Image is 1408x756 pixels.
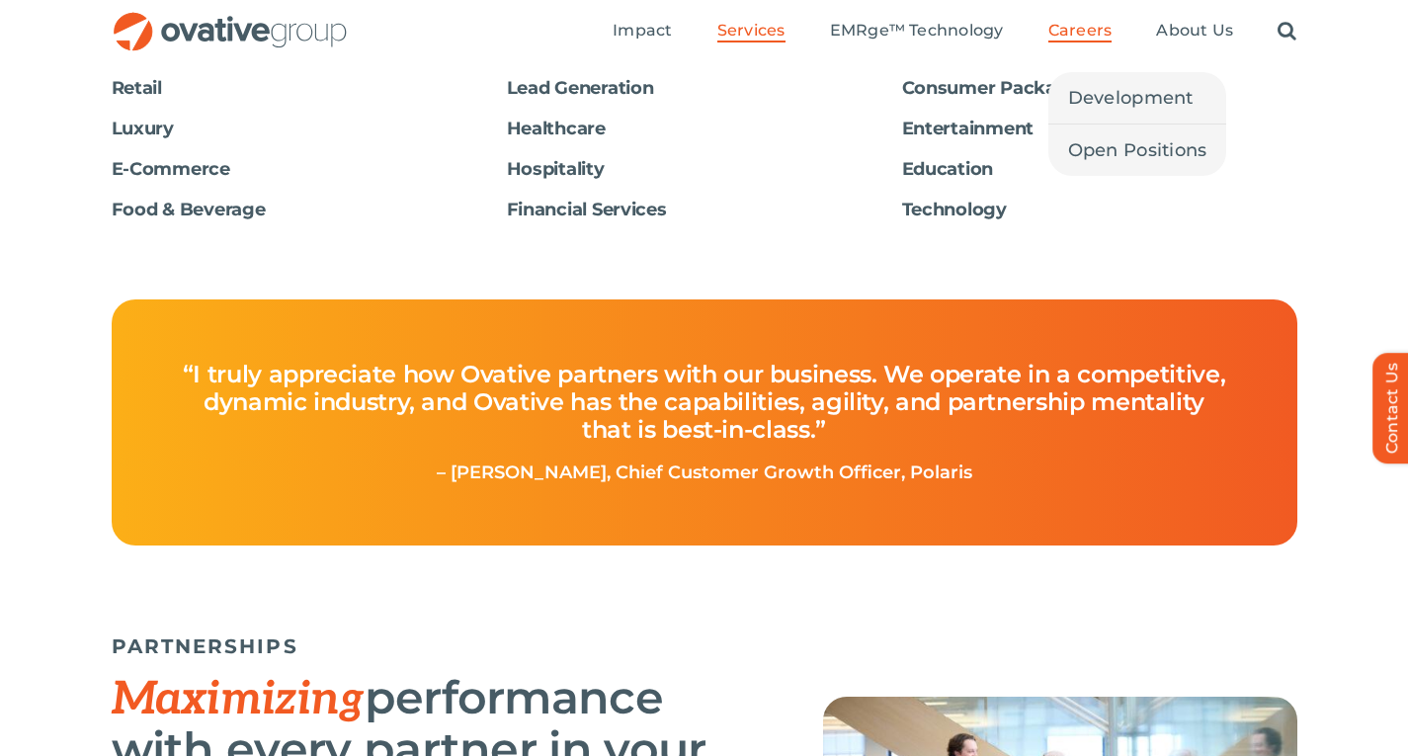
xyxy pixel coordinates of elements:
span: Open Positions [1068,136,1207,164]
a: Search [1278,21,1296,42]
h4: “I truly appreciate how Ovative partners with our business. We operate in a competitive, dynamic ... [158,341,1251,463]
a: Impact [613,21,672,42]
a: Open Positions [1048,125,1227,176]
h6: Luxury [112,119,507,139]
h6: E-Commerce [112,159,507,180]
span: Development [1068,84,1194,112]
span: Services [717,21,786,41]
span: EMRge™ Technology [830,21,1004,41]
h6: Lead Generation [507,78,902,99]
h6: Hospitality [507,159,902,180]
h6: Technology [902,200,1297,220]
a: Development [1048,72,1227,124]
h6: Consumer Packaged Goods [902,78,1297,99]
span: Impact [613,21,672,41]
a: Services [717,21,786,42]
h6: Education [902,159,1297,180]
span: About Us [1156,21,1233,41]
a: OG_Full_horizontal_RGB [112,10,349,29]
h6: Healthcare [507,119,902,139]
h6: Entertainment [902,119,1297,139]
span: Careers [1048,21,1113,41]
h6: Food & Beverage [112,200,507,220]
h6: Financial Services [507,200,902,220]
a: EMRge™ Technology [830,21,1004,42]
h6: Retail [112,78,507,99]
a: About Us [1156,21,1233,42]
h5: PARTNERSHIPS [112,634,724,658]
p: – [PERSON_NAME], Chief Customer Growth Officer, Polaris [158,463,1251,483]
a: Careers [1048,21,1113,42]
span: Maximizing [112,672,365,727]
